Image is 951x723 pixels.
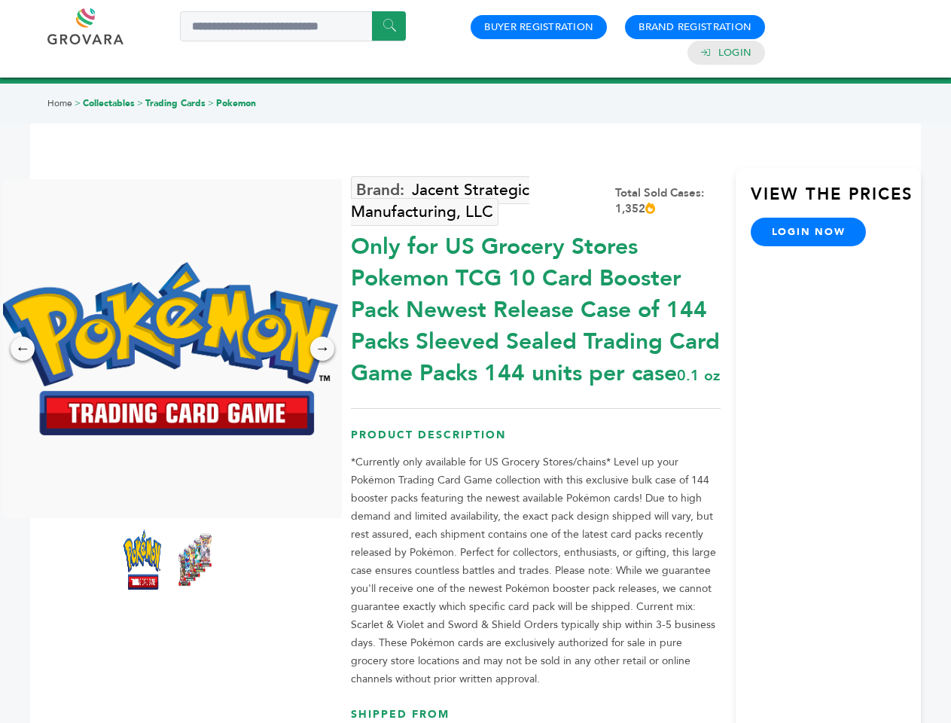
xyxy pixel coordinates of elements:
[351,176,529,226] a: Jacent Strategic Manufacturing, LLC
[208,97,214,109] span: >
[484,20,593,34] a: Buyer Registration
[351,453,721,688] p: *Currently only available for US Grocery Stores/chains* Level up your Pokémon Trading Card Game c...
[615,185,721,217] div: Total Sold Cases: 1,352
[351,224,721,389] div: Only for US Grocery Stores Pokemon TCG 10 Card Booster Pack Newest Release Case of 144 Packs Slee...
[83,97,135,109] a: Collectables
[639,20,751,34] a: Brand Registration
[137,97,143,109] span: >
[751,183,921,218] h3: View the Prices
[677,365,720,386] span: 0.1 oz
[310,337,334,361] div: →
[718,46,751,59] a: Login
[47,97,72,109] a: Home
[216,97,256,109] a: Pokemon
[180,11,406,41] input: Search a product or brand...
[75,97,81,109] span: >
[751,218,867,246] a: login now
[176,529,214,590] img: *Only for US Grocery Stores* Pokemon TCG 10 Card Booster Pack – Newest Release (Case of 144 Packs...
[351,428,721,454] h3: Product Description
[145,97,206,109] a: Trading Cards
[11,337,35,361] div: ←
[123,529,161,590] img: *Only for US Grocery Stores* Pokemon TCG 10 Card Booster Pack – Newest Release (Case of 144 Packs...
